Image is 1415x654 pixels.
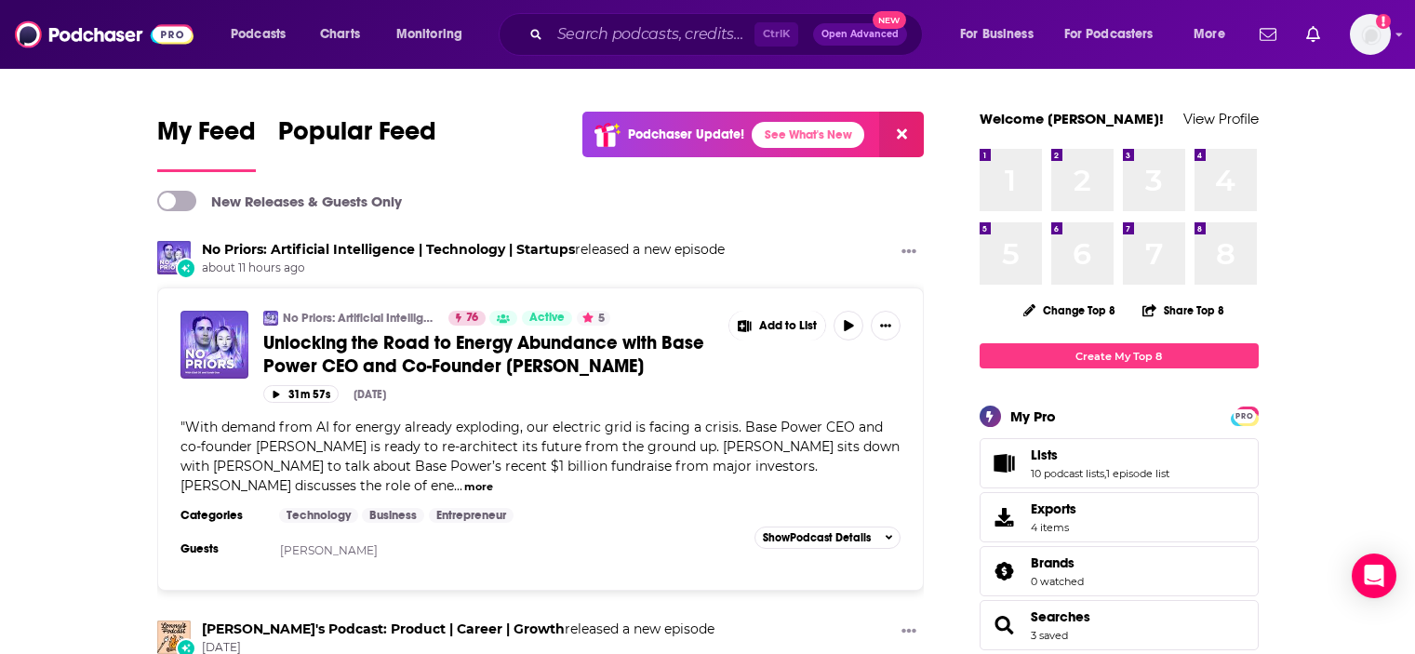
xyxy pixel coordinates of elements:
[362,508,424,523] a: Business
[873,11,906,29] span: New
[980,438,1259,488] span: Lists
[1031,501,1076,517] span: Exports
[550,20,754,49] input: Search podcasts, credits, & more...
[202,621,565,637] a: Lenny's Podcast: Product | Career | Growth
[1104,467,1106,480] span: ,
[263,311,278,326] img: No Priors: Artificial Intelligence | Technology | Startups
[283,311,436,326] a: No Priors: Artificial Intelligence | Technology | Startups
[1031,554,1075,571] span: Brands
[1012,299,1128,322] button: Change Top 8
[871,311,901,340] button: Show More Button
[1031,447,1058,463] span: Lists
[1194,21,1225,47] span: More
[157,191,402,211] a: New Releases & Guests Only
[1350,14,1391,55] img: User Profile
[180,419,900,494] span: "
[1031,554,1084,571] a: Brands
[752,122,864,148] a: See What's New
[821,30,899,39] span: Open Advanced
[1031,467,1104,480] a: 10 podcast lists
[980,600,1259,650] span: Searches
[180,419,900,494] span: With demand from AI for energy already exploding, our electric grid is facing a crisis. Base Powe...
[202,621,714,638] h3: released a new episode
[986,450,1023,476] a: Lists
[1031,521,1076,534] span: 4 items
[1181,20,1248,49] button: open menu
[980,110,1164,127] a: Welcome [PERSON_NAME]!
[763,531,871,544] span: Show Podcast Details
[729,311,826,340] button: Show More Button
[263,385,339,403] button: 31m 57s
[278,115,436,172] a: Popular Feed
[1031,629,1068,642] a: 3 saved
[980,492,1259,542] a: Exports
[218,20,310,49] button: open menu
[320,21,360,47] span: Charts
[980,546,1259,596] span: Brands
[813,23,907,46] button: Open AdvancedNew
[176,258,196,278] div: New Episode
[464,479,493,495] button: more
[157,115,256,172] a: My Feed
[202,260,725,276] span: about 11 hours ago
[960,21,1034,47] span: For Business
[577,311,610,326] button: 5
[231,21,286,47] span: Podcasts
[894,241,924,264] button: Show More Button
[1352,554,1396,598] div: Open Intercom Messenger
[383,20,487,49] button: open menu
[1031,447,1169,463] a: Lists
[263,331,715,378] a: Unlocking the Road to Energy Abundance with Base Power CEO and Co-Founder [PERSON_NAME]
[759,319,817,333] span: Add to List
[754,22,798,47] span: Ctrl K
[522,311,572,326] a: Active
[986,558,1023,584] a: Brands
[1183,110,1259,127] a: View Profile
[157,621,191,654] img: Lenny's Podcast: Product | Career | Growth
[202,241,725,259] h3: released a new episode
[980,343,1259,368] a: Create My Top 8
[1141,292,1225,328] button: Share Top 8
[180,311,248,379] img: Unlocking the Road to Energy Abundance with Base Power CEO and Co-Founder Zach Dell
[1052,20,1181,49] button: open menu
[157,241,191,274] img: No Priors: Artificial Intelligence | Technology | Startups
[628,127,744,142] p: Podchaser Update!
[308,20,371,49] a: Charts
[947,20,1057,49] button: open menu
[448,311,486,326] a: 76
[529,309,565,327] span: Active
[263,331,704,378] span: Unlocking the Road to Energy Abundance with Base Power CEO and Co-Founder [PERSON_NAME]
[202,241,575,258] a: No Priors: Artificial Intelligence | Technology | Startups
[1010,407,1056,425] div: My Pro
[516,13,941,56] div: Search podcasts, credits, & more...
[1376,14,1391,29] svg: Add a profile image
[280,543,378,557] a: [PERSON_NAME]
[180,541,264,556] h3: Guests
[429,508,514,523] a: Entrepreneur
[454,477,462,494] span: ...
[157,115,256,158] span: My Feed
[396,21,462,47] span: Monitoring
[180,508,264,523] h3: Categories
[354,388,386,401] div: [DATE]
[278,115,436,158] span: Popular Feed
[1350,14,1391,55] span: Logged in as mindyn
[1064,21,1154,47] span: For Podcasters
[279,508,358,523] a: Technology
[1350,14,1391,55] button: Show profile menu
[986,612,1023,638] a: Searches
[1031,608,1090,625] a: Searches
[986,504,1023,530] span: Exports
[894,621,924,644] button: Show More Button
[15,17,194,52] img: Podchaser - Follow, Share and Rate Podcasts
[1234,408,1256,422] a: PRO
[1031,575,1084,588] a: 0 watched
[466,309,478,327] span: 76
